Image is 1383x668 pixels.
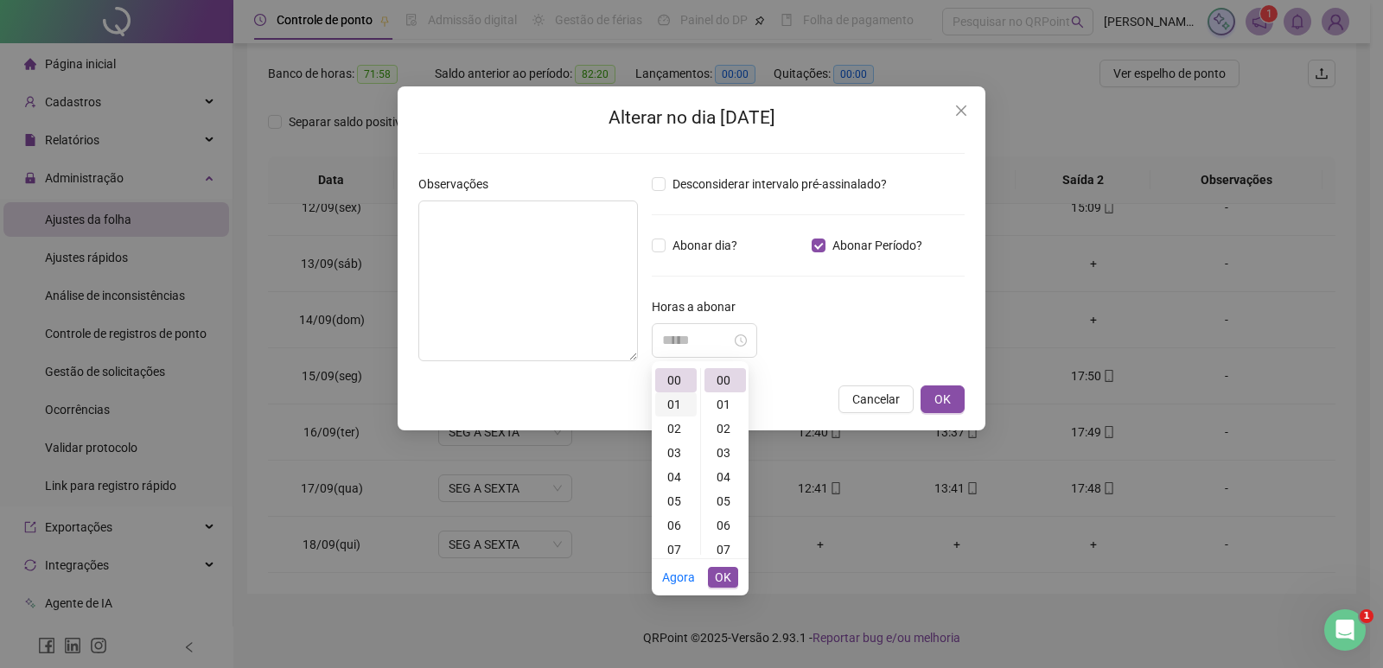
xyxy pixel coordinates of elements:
[704,392,746,417] div: 01
[708,567,738,588] button: OK
[704,417,746,441] div: 02
[704,465,746,489] div: 04
[655,513,697,538] div: 06
[921,385,965,413] button: OK
[947,97,975,124] button: Close
[652,297,747,316] label: Horas a abonar
[655,538,697,562] div: 07
[704,441,746,465] div: 03
[934,390,951,409] span: OK
[655,489,697,513] div: 05
[418,175,500,194] label: Observações
[662,570,695,584] a: Agora
[418,104,965,132] h2: Alterar no dia [DATE]
[852,390,900,409] span: Cancelar
[655,441,697,465] div: 03
[954,104,968,118] span: close
[704,368,746,392] div: 00
[704,538,746,562] div: 07
[1360,609,1373,623] span: 1
[655,368,697,392] div: 00
[715,568,731,587] span: OK
[666,175,894,194] span: Desconsiderar intervalo pré-assinalado?
[666,236,744,255] span: Abonar dia?
[704,513,746,538] div: 06
[1324,609,1366,651] iframe: Intercom live chat
[704,489,746,513] div: 05
[655,465,697,489] div: 04
[655,417,697,441] div: 02
[825,236,929,255] span: Abonar Período?
[655,392,697,417] div: 01
[838,385,914,413] button: Cancelar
